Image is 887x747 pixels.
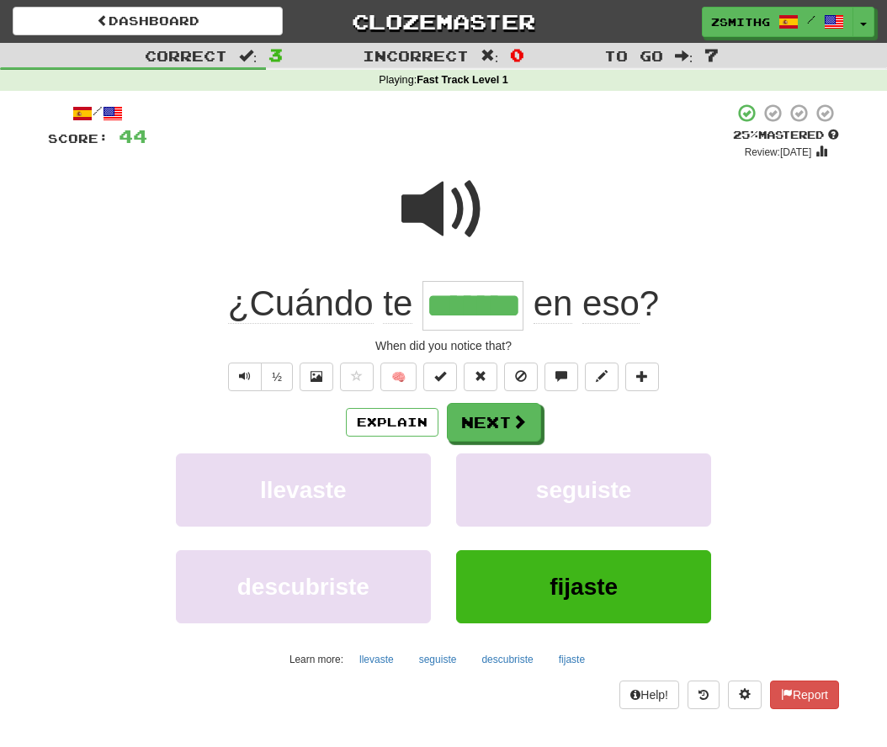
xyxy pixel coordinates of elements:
[13,7,283,35] a: Dashboard
[268,45,283,65] span: 3
[619,681,679,709] button: Help!
[534,283,573,324] span: en
[350,647,403,672] button: llevaste
[711,14,770,29] span: zsmithg
[604,47,663,64] span: To go
[346,408,438,437] button: Explain
[308,7,578,36] a: Clozemaster
[702,7,853,37] a: zsmithg /
[417,74,508,86] strong: Fast Track Level 1
[510,45,524,65] span: 0
[289,654,343,665] small: Learn more:
[550,647,594,672] button: fijaste
[119,125,147,146] span: 44
[48,103,147,124] div: /
[807,13,815,25] span: /
[688,681,720,709] button: Round history (alt+y)
[544,363,578,391] button: Discuss sentence (alt+u)
[675,49,693,63] span: :
[447,403,541,442] button: Next
[582,283,640,324] span: eso
[504,363,538,391] button: Ignore sentence (alt+i)
[733,128,839,143] div: Mastered
[456,453,711,527] button: seguiste
[237,574,369,600] span: descubriste
[464,363,497,391] button: Reset to 0% Mastered (alt+r)
[363,47,469,64] span: Incorrect
[550,574,618,600] span: fijaste
[380,363,417,391] button: 🧠
[536,477,632,503] span: seguiste
[704,45,719,65] span: 7
[340,363,374,391] button: Favorite sentence (alt+f)
[260,477,347,503] span: llevaste
[228,363,262,391] button: Play sentence audio (ctl+space)
[300,363,333,391] button: Show image (alt+x)
[176,550,431,623] button: descubriste
[481,49,499,63] span: :
[225,363,293,391] div: Text-to-speech controls
[145,47,227,64] span: Correct
[383,283,412,324] span: te
[261,363,293,391] button: ½
[423,363,457,391] button: Set this sentence to 100% Mastered (alt+m)
[176,453,431,527] button: llevaste
[456,550,711,623] button: fijaste
[585,363,619,391] button: Edit sentence (alt+d)
[733,128,758,141] span: 25 %
[745,146,812,158] small: Review: [DATE]
[48,337,839,354] div: When did you notice that?
[523,283,659,324] span: ?
[239,49,258,63] span: :
[625,363,659,391] button: Add to collection (alt+a)
[472,647,542,672] button: descubriste
[228,283,374,324] span: ¿Cuándo
[770,681,839,709] button: Report
[48,131,109,146] span: Score:
[410,647,466,672] button: seguiste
